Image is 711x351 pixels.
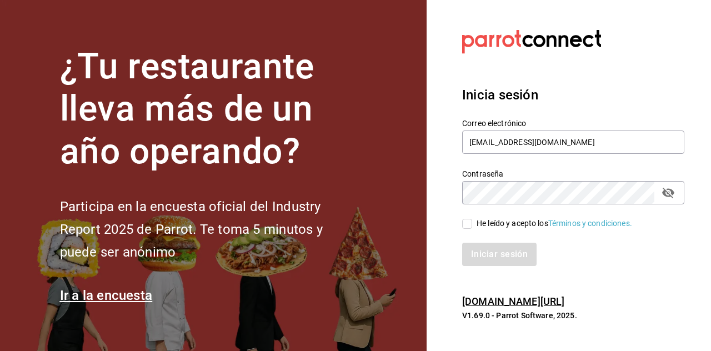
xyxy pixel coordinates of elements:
h1: ¿Tu restaurante lleva más de un año operando? [60,46,360,173]
a: Ir a la encuesta [60,288,153,303]
p: V1.69.0 - Parrot Software, 2025. [462,310,684,321]
a: Términos y condiciones. [548,219,632,228]
label: Correo electrónico [462,119,684,127]
h2: Participa en la encuesta oficial del Industry Report 2025 de Parrot. Te toma 5 minutos y puede se... [60,195,360,263]
div: He leído y acepto los [477,218,632,229]
label: Contraseña [462,169,684,177]
button: passwordField [659,183,678,202]
a: [DOMAIN_NAME][URL] [462,295,564,307]
input: Ingresa tu correo electrónico [462,131,684,154]
h3: Inicia sesión [462,85,684,105]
